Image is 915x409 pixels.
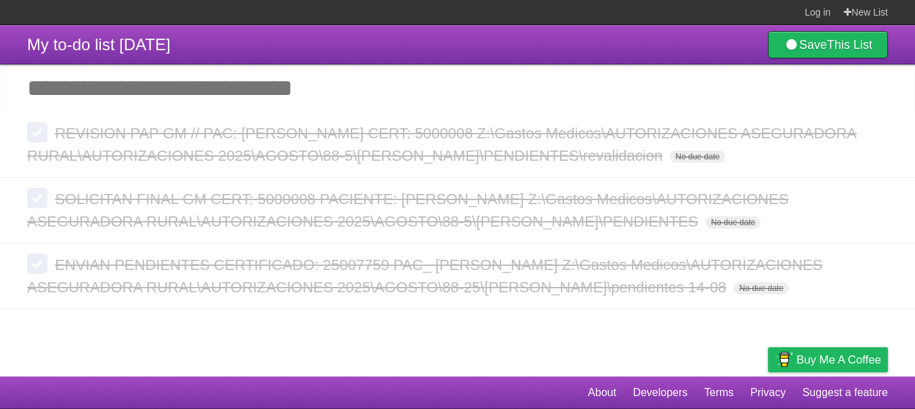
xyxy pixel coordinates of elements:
span: My to-do list [DATE] [27,35,171,54]
label: Done [27,188,47,208]
a: SaveThis List [768,31,888,58]
a: Privacy [750,380,786,406]
span: SOLICITAN FINAL GM CERT: 5000008 PACIENTE: [PERSON_NAME] Z:\Gastos Medicos\AUTORIZACIONES ASEGURA... [27,191,788,230]
span: Buy me a coffee [796,348,881,372]
span: No due date [670,151,725,163]
label: Done [27,122,47,142]
span: ENVIAN PENDIENTES CERTIFICADO: 25007759 PAC_ [PERSON_NAME] Z:\Gastos Medicos\AUTORIZACIONES ASEGU... [27,256,822,296]
a: Developers [633,380,687,406]
span: No due date [706,216,761,229]
a: Suggest a feature [803,380,888,406]
span: REVISION PAP GM // PAC: [PERSON_NAME] CERT: 5000008 Z:\Gastos Medicos\AUTORIZACIONES ASEGURADORA ... [27,125,857,164]
a: Buy me a coffee [768,347,888,372]
b: This List [827,38,872,52]
span: No due date [733,282,788,294]
img: Buy me a coffee [775,348,793,371]
a: Terms [704,380,734,406]
label: Done [27,254,47,274]
a: About [588,380,616,406]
